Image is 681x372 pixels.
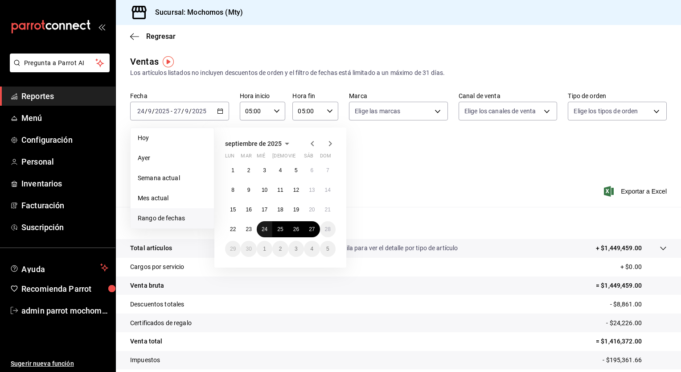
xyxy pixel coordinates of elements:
[257,153,265,162] abbr: miércoles
[246,226,251,232] abbr: 23 de septiembre de 2025
[230,226,236,232] abbr: 22 de septiembre de 2025
[21,262,97,273] span: Ayuda
[137,107,145,115] input: --
[10,54,110,72] button: Pregunta a Parrot AI
[596,337,667,346] p: = $1,416,372.00
[21,283,108,295] span: Recomienda Parrot
[130,68,667,78] div: Los artículos listados no incluyen descuentos de orden y el filtro de fechas está limitado a un m...
[225,140,282,147] span: septiembre de 2025
[130,318,192,328] p: Certificados de regalo
[130,93,229,99] label: Fecha
[320,162,336,178] button: 7 de septiembre de 2025
[304,202,320,218] button: 20 de septiembre de 2025
[231,187,234,193] abbr: 8 de septiembre de 2025
[309,226,315,232] abbr: 27 de septiembre de 2025
[606,186,667,197] span: Exportar a Excel
[272,153,325,162] abbr: jueves
[21,112,108,124] span: Menú
[272,221,288,237] button: 25 de septiembre de 2025
[277,226,283,232] abbr: 25 de septiembre de 2025
[21,90,108,102] span: Reportes
[293,226,299,232] abbr: 26 de septiembre de 2025
[257,182,272,198] button: 10 de septiembre de 2025
[21,221,108,233] span: Suscripción
[295,246,298,252] abbr: 3 de octubre de 2025
[292,93,338,99] label: Hora fin
[263,246,266,252] abbr: 1 de octubre de 2025
[24,58,96,68] span: Pregunta a Parrot AI
[138,214,207,223] span: Rango de fechas
[130,355,160,365] p: Impuestos
[288,241,304,257] button: 3 de octubre de 2025
[130,55,159,68] div: Ventas
[309,187,315,193] abbr: 13 de septiembre de 2025
[130,281,164,290] p: Venta bruta
[257,202,272,218] button: 17 de septiembre de 2025
[11,359,108,368] span: Sugerir nueva función
[304,162,320,178] button: 6 de septiembre de 2025
[288,202,304,218] button: 19 de septiembre de 2025
[21,178,108,190] span: Inventarios
[130,218,667,228] p: Resumen
[241,202,256,218] button: 16 de septiembre de 2025
[130,300,184,309] p: Descuentos totales
[185,107,189,115] input: --
[225,153,234,162] abbr: lunes
[130,337,162,346] p: Venta total
[326,167,329,174] abbr: 7 de septiembre de 2025
[247,167,250,174] abbr: 2 de septiembre de 2025
[325,226,331,232] abbr: 28 de septiembre de 2025
[355,107,400,116] span: Elige las marcas
[320,182,336,198] button: 14 de septiembre de 2025
[225,182,241,198] button: 8 de septiembre de 2025
[130,32,176,41] button: Regresar
[98,23,105,30] button: open_drawer_menu
[293,207,299,213] abbr: 19 de septiembre de 2025
[603,355,667,365] p: - $195,361.66
[320,202,336,218] button: 21 de septiembre de 2025
[241,182,256,198] button: 9 de septiembre de 2025
[241,153,251,162] abbr: martes
[21,134,108,146] span: Configuración
[325,187,331,193] abbr: 14 de septiembre de 2025
[225,202,241,218] button: 15 de septiembre de 2025
[309,207,315,213] abbr: 20 de septiembre de 2025
[138,194,207,203] span: Mes actual
[279,167,282,174] abbr: 4 de septiembre de 2025
[146,32,176,41] span: Regresar
[148,7,243,18] h3: Sucursal: Mochomos (Mty)
[568,93,667,99] label: Tipo de orden
[288,162,304,178] button: 5 de septiembre de 2025
[21,305,108,317] span: admin parrot mochomos
[310,244,458,253] p: Da clic en la fila para ver el detalle por tipo de artículo
[155,107,170,115] input: ----
[320,241,336,257] button: 5 de octubre de 2025
[189,107,192,115] span: /
[138,133,207,143] span: Hoy
[173,107,181,115] input: --
[272,202,288,218] button: 18 de septiembre de 2025
[192,107,207,115] input: ----
[262,207,267,213] abbr: 17 de septiembre de 2025
[148,107,152,115] input: --
[288,153,295,162] abbr: viernes
[230,246,236,252] abbr: 29 de septiembre de 2025
[277,207,283,213] abbr: 18 de septiembre de 2025
[262,226,267,232] abbr: 24 de septiembre de 2025
[459,93,558,99] label: Canal de venta
[21,156,108,168] span: Personal
[464,107,536,116] span: Elige los canales de venta
[246,246,251,252] abbr: 30 de septiembre de 2025
[171,107,172,115] span: -
[304,182,320,198] button: 13 de septiembre de 2025
[138,174,207,183] span: Semana actual
[225,138,292,149] button: septiembre de 2025
[262,187,267,193] abbr: 10 de septiembre de 2025
[230,207,236,213] abbr: 15 de septiembre de 2025
[596,281,667,290] p: = $1,449,459.00
[293,187,299,193] abbr: 12 de septiembre de 2025
[325,207,331,213] abbr: 21 de septiembre de 2025
[279,246,282,252] abbr: 2 de octubre de 2025
[181,107,184,115] span: /
[304,153,313,162] abbr: sábado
